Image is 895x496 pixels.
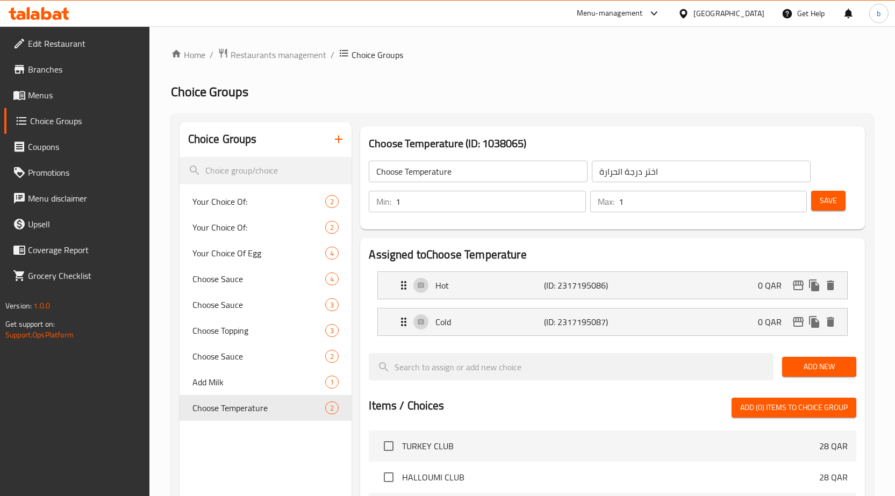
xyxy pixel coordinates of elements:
[544,279,617,292] p: (ID: 2317195086)
[369,304,856,340] li: Expand
[325,247,339,260] div: Choices
[210,48,213,61] li: /
[192,195,326,208] span: Your Choice Of:
[28,269,141,282] span: Grocery Checklist
[180,240,352,266] div: Your Choice Of Egg4
[325,195,339,208] div: Choices
[4,134,149,160] a: Coupons
[180,369,352,395] div: Add Milk1
[326,300,338,310] span: 3
[326,326,338,336] span: 3
[5,328,74,342] a: Support.OpsPlatform
[377,435,400,457] span: Select choice
[218,48,326,62] a: Restaurants management
[325,324,339,337] div: Choices
[28,89,141,102] span: Menus
[822,314,839,330] button: delete
[325,221,339,234] div: Choices
[326,197,338,207] span: 2
[369,135,856,152] h3: Choose Temperature (ID: 1038065)
[378,308,847,335] div: Expand
[326,274,338,284] span: 4
[877,8,880,19] span: b
[28,63,141,76] span: Branches
[369,398,444,414] h2: Items / Choices
[28,243,141,256] span: Coverage Report
[369,353,774,380] input: search
[378,272,847,299] div: Expand
[180,292,352,318] div: Choose Sauce3
[377,466,400,488] span: Select choice
[192,324,326,337] span: Choose Topping
[192,272,326,285] span: Choose Sauce
[30,114,141,127] span: Choice Groups
[758,315,790,328] p: 0 QAR
[4,56,149,82] a: Branches
[180,266,352,292] div: Choose Sauce4
[325,376,339,389] div: Choices
[4,160,149,185] a: Promotions
[402,440,819,452] span: TURKEY CLUB
[33,299,50,313] span: 1.0.0
[231,48,326,61] span: Restaurants management
[4,263,149,289] a: Grocery Checklist
[758,279,790,292] p: 0 QAR
[28,37,141,50] span: Edit Restaurant
[180,189,352,214] div: Your Choice Of:2
[192,247,326,260] span: Your Choice Of Egg
[732,398,856,418] button: Add (0) items to choice group
[598,195,614,208] p: Max:
[811,191,846,211] button: Save
[402,471,819,484] span: HALLOUMI CLUB
[782,357,856,377] button: Add New
[180,343,352,369] div: Choose Sauce2
[192,298,326,311] span: Choose Sauce
[326,248,338,258] span: 4
[192,350,326,363] span: Choose Sauce
[326,377,338,387] span: 1
[819,440,848,452] p: 28 QAR
[4,237,149,263] a: Coverage Report
[331,48,334,61] li: /
[693,8,764,19] div: [GEOGRAPHIC_DATA]
[4,108,149,134] a: Choice Groups
[4,31,149,56] a: Edit Restaurant
[369,247,856,263] h2: Assigned to Choose Temperature
[791,360,848,373] span: Add New
[790,277,806,293] button: edit
[819,471,848,484] p: 28 QAR
[171,48,205,61] a: Home
[790,314,806,330] button: edit
[326,351,338,362] span: 2
[325,272,339,285] div: Choices
[4,82,149,108] a: Menus
[5,317,55,331] span: Get support on:
[4,211,149,237] a: Upsell
[435,279,544,292] p: Hot
[326,222,338,233] span: 2
[369,267,856,304] li: Expand
[325,350,339,363] div: Choices
[806,277,822,293] button: duplicate
[325,401,339,414] div: Choices
[5,299,32,313] span: Version:
[192,401,326,414] span: Choose Temperature
[326,403,338,413] span: 2
[28,140,141,153] span: Coupons
[28,166,141,179] span: Promotions
[180,157,352,184] input: search
[171,48,873,62] nav: breadcrumb
[192,376,326,389] span: Add Milk
[822,277,839,293] button: delete
[577,7,643,20] div: Menu-management
[180,214,352,240] div: Your Choice Of:2
[806,314,822,330] button: duplicate
[544,315,617,328] p: (ID: 2317195087)
[180,395,352,421] div: Choose Temperature2
[435,315,544,328] p: Cold
[171,80,248,104] span: Choice Groups
[192,221,326,234] span: Your Choice Of:
[188,131,257,147] h2: Choice Groups
[376,195,391,208] p: Min:
[28,192,141,205] span: Menu disclaimer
